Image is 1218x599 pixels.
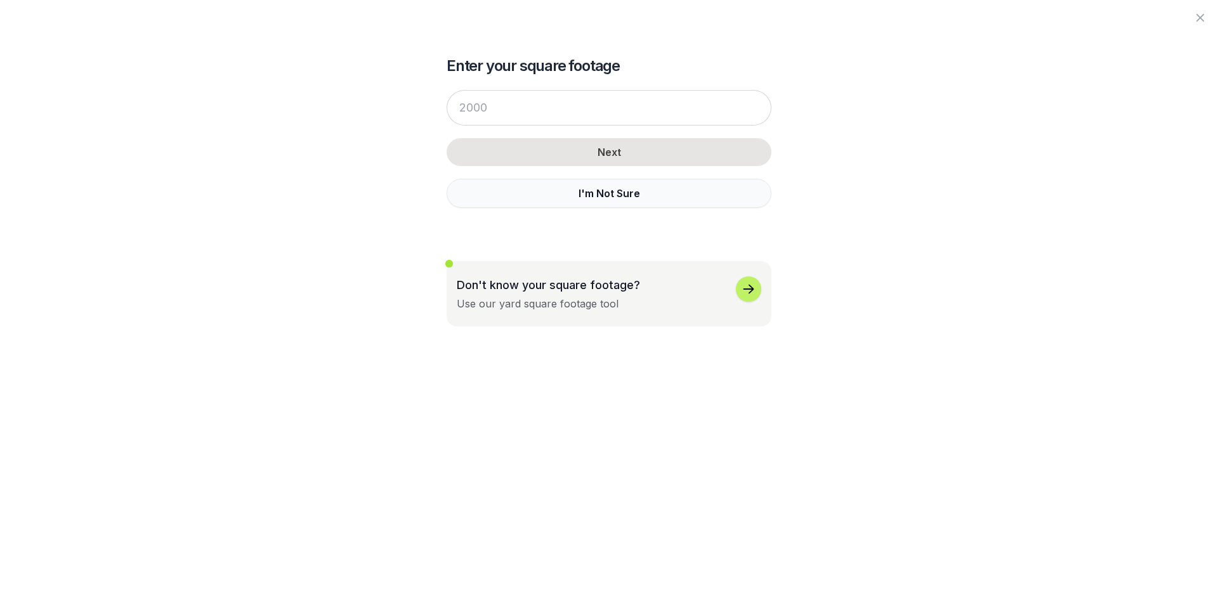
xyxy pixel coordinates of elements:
[447,179,771,208] button: I'm Not Sure
[457,276,640,293] p: Don't know your square footage?
[457,296,619,311] div: Use our yard square footage tool
[447,90,771,126] input: 2000
[447,138,771,166] button: Next
[447,56,771,76] h2: Enter your square footage
[447,261,771,326] button: Don't know your square footage?Use our yard square footage tool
